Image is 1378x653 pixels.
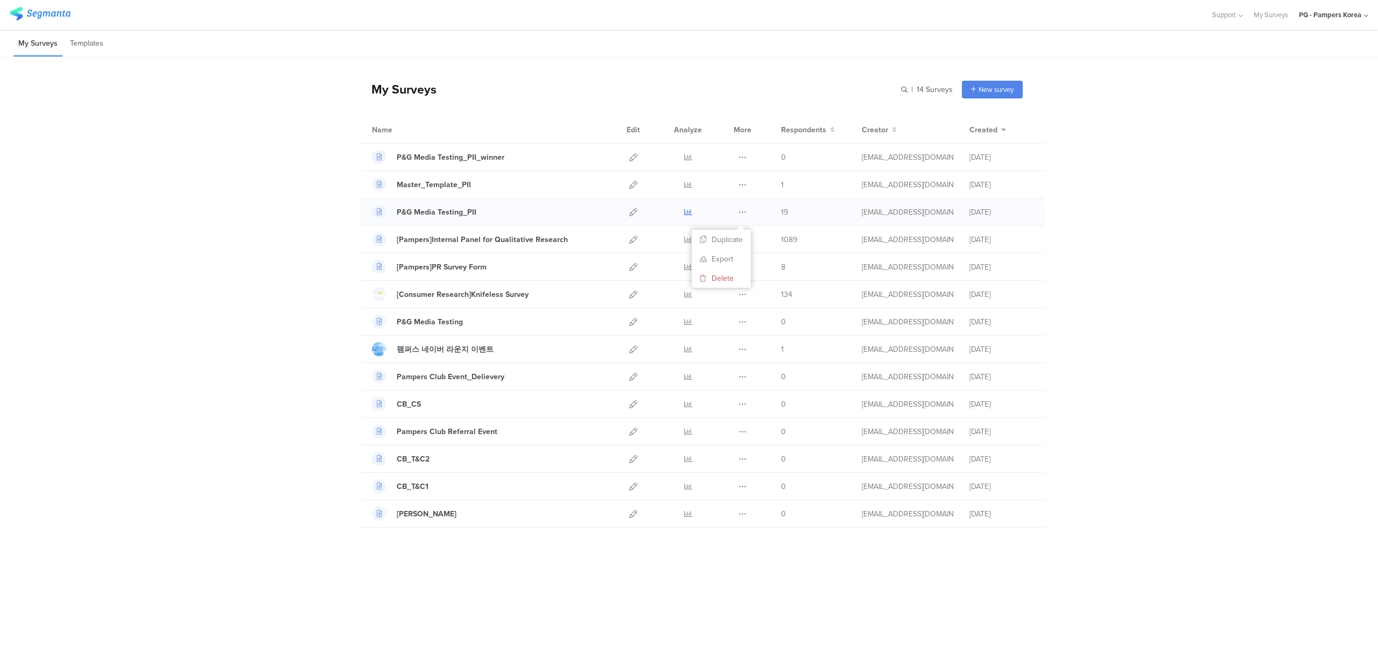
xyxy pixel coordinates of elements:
[65,31,108,56] li: Templates
[397,453,430,465] div: CB_T&C2
[969,344,1034,355] div: [DATE]
[397,344,494,355] div: 팸퍼스 네이버 라운지 이벤트
[692,268,751,288] button: Delete
[397,179,471,190] div: Master_Template_PII
[862,124,888,136] span: Creator
[862,179,953,190] div: park.m.3@pg.com
[397,261,487,273] div: [Pampers]PR Survey Form
[781,316,786,328] span: 0
[1299,10,1361,20] div: PG - Pampers Korea
[372,452,430,466] a: CB_T&C2
[372,507,456,521] a: [PERSON_NAME]
[781,124,835,136] button: Respondents
[969,371,1034,382] div: [DATE]
[372,260,487,274] a: [Pampers]PR Survey Form
[862,316,953,328] div: park.m.3@pg.com
[781,508,786,520] span: 0
[372,397,421,411] a: CB_CS
[781,124,826,136] span: Respondents
[969,426,1034,437] div: [DATE]
[692,249,751,268] a: Export
[397,371,504,382] div: Pampers Club Event_Delievery
[372,370,504,384] a: Pampers Club Event_Delievery
[969,152,1034,163] div: [DATE]
[969,124,1006,136] button: Created
[397,316,463,328] div: P&G Media Testing
[781,371,786,382] span: 0
[862,289,953,300] div: park.m.3@pg.com
[372,479,428,493] a: CB_T&C1
[969,207,1034,218] div: [DATE]
[979,84,1014,95] span: New survey
[397,399,421,410] div: CB_CS
[397,234,568,245] div: [Pampers]Internal Panel for Qualitative Research
[862,152,953,163] div: park.m.3@pg.com
[672,116,704,143] div: Analyze
[372,287,529,301] a: [Consumer Research]Knifeless Survey
[781,344,784,355] span: 1
[10,7,71,20] img: segmanta logo
[397,152,504,163] div: P&G Media Testing_PII_winner
[862,481,953,492] div: park.m.3@pg.com
[910,84,915,95] span: |
[781,289,792,300] span: 134
[862,508,953,520] div: park.m.3@pg.com
[13,31,62,56] li: My Surveys
[862,399,953,410] div: park.m.3@pg.com
[969,316,1034,328] div: [DATE]
[862,371,953,382] div: park.m.3@pg.com
[969,508,1034,520] div: [DATE]
[969,481,1034,492] div: [DATE]
[862,234,953,245] div: park.m.3@pg.com
[372,232,568,246] a: [Pampers]Internal Panel for Qualitative Research
[1212,10,1236,20] span: Support
[622,116,645,143] div: Edit
[781,453,786,465] span: 0
[372,124,437,136] div: Name
[862,426,953,437] div: park.m.3@pg.com
[969,289,1034,300] div: [DATE]
[372,178,471,191] a: Master_Template_PII
[397,207,476,218] div: P&G Media Testing_PII
[372,150,504,164] a: P&G Media Testing_PII_winner
[692,230,751,249] button: Duplicate
[969,234,1034,245] div: [DATE]
[781,426,786,437] span: 0
[862,453,953,465] div: park.m.3@pg.com
[969,399,1034,410] div: [DATE]
[862,344,953,355] div: park.m.3@pg.com
[862,124,897,136] button: Creator
[781,152,786,163] span: 0
[397,508,456,520] div: Charlie Banana
[781,481,786,492] span: 0
[917,84,953,95] span: 14 Surveys
[781,207,788,218] span: 19
[781,399,786,410] span: 0
[969,453,1034,465] div: [DATE]
[969,124,997,136] span: Created
[969,261,1034,273] div: [DATE]
[862,261,953,273] div: park.m.3@pg.com
[372,342,494,356] a: 팸퍼스 네이버 라운지 이벤트
[862,207,953,218] div: park.m.3@pg.com
[781,234,797,245] span: 1089
[781,179,784,190] span: 1
[397,481,428,492] div: CB_T&C1
[781,261,785,273] span: 8
[372,424,497,438] a: Pampers Club Referral Event
[731,116,754,143] div: More
[361,80,437,98] div: My Surveys
[397,289,529,300] div: [Consumer Research]Knifeless Survey
[372,205,476,219] a: P&G Media Testing_PII
[372,315,463,329] a: P&G Media Testing
[397,426,497,437] div: Pampers Club Referral Event
[969,179,1034,190] div: [DATE]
